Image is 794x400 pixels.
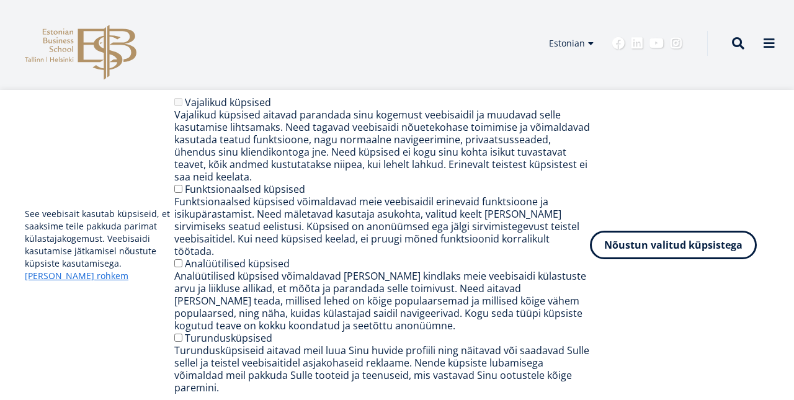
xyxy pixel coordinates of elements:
[185,331,272,345] label: Turundusküpsised
[185,182,305,196] label: Funktsionaalsed küpsised
[174,195,590,257] div: Funktsionaalsed küpsised võimaldavad meie veebisaidil erinevaid funktsioone ja isikupärastamist. ...
[25,270,128,282] a: [PERSON_NAME] rohkem
[185,96,271,109] label: Vajalikud küpsised
[649,37,664,50] a: Youtube
[590,231,757,259] button: Nõustun valitud küpsistega
[174,344,590,394] div: Turundusküpsiseid aitavad meil luua Sinu huvide profiili ning näitavad või saadavad Sulle sellel ...
[670,37,682,50] a: Instagram
[612,37,625,50] a: Facebook
[174,109,590,183] div: Vajalikud küpsised aitavad parandada sinu kogemust veebisaidil ja muudavad selle kasutamise lihts...
[174,270,590,332] div: Analüütilised küpsised võimaldavad [PERSON_NAME] kindlaks meie veebisaidi külastuste arvu ja liik...
[631,37,643,50] a: Linkedin
[185,257,290,270] label: Analüütilised küpsised
[25,208,174,282] p: See veebisait kasutab küpsiseid, et saaksime teile pakkuda parimat külastajakogemust. Veebisaidi ...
